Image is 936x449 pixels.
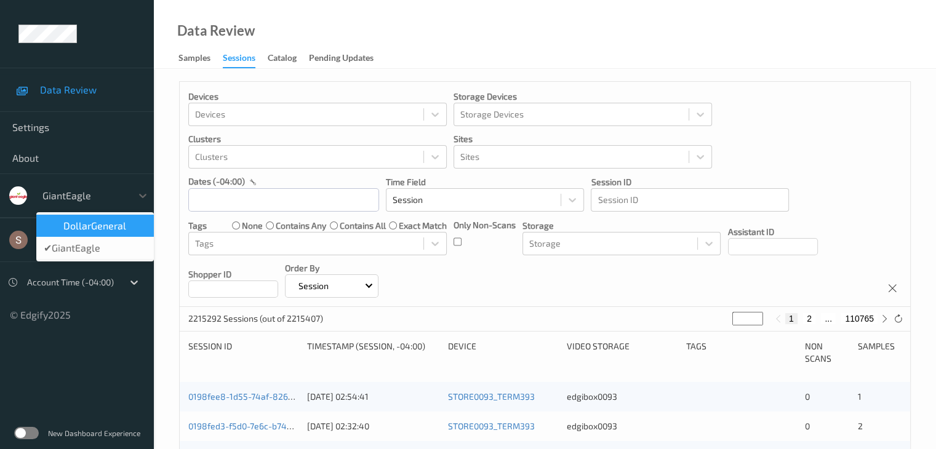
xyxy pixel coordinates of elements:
a: 0198fee8-1d55-74af-8266-52f974a5d06e [188,391,354,402]
a: STORE0093_TERM393 [448,421,535,431]
div: Pending Updates [309,52,374,67]
div: Timestamp (Session, -04:00) [307,340,439,365]
p: Order By [285,262,378,274]
p: Shopper ID [188,268,278,280]
button: 2 [803,313,815,324]
div: Tags [686,340,796,365]
div: [DATE] 02:54:41 [307,391,439,403]
div: Samples [857,340,902,365]
p: Session ID [591,176,789,188]
div: Video Storage [567,340,677,365]
p: Storage [522,220,721,232]
span: 2 [857,421,862,431]
button: 110765 [841,313,878,324]
div: Device [448,340,558,365]
div: edgibox0093 [567,391,677,403]
div: [DATE] 02:32:40 [307,420,439,432]
p: Sites [454,133,712,145]
p: Devices [188,90,447,103]
button: 1 [785,313,798,324]
label: contains any [276,220,326,232]
div: Data Review [177,25,255,37]
div: Samples [178,52,210,67]
a: STORE0093_TERM393 [448,391,535,402]
div: Catalog [268,52,297,67]
div: Non Scans [805,340,849,365]
a: Pending Updates [309,50,386,67]
p: Storage Devices [454,90,712,103]
p: Time Field [386,176,584,188]
label: contains all [340,220,386,232]
p: Assistant ID [728,226,818,238]
span: 0 [805,421,810,431]
p: dates (-04:00) [188,175,245,188]
button: ... [821,313,836,324]
span: 0 [805,391,810,402]
p: Only Non-Scans [454,219,516,231]
div: Session ID [188,340,298,365]
label: exact match [399,220,447,232]
div: edgibox0093 [567,420,677,432]
span: 1 [857,391,861,402]
a: Samples [178,50,223,67]
a: Catalog [268,50,309,67]
a: Sessions [223,50,268,68]
p: Clusters [188,133,447,145]
p: Session [294,280,333,292]
p: 2215292 Sessions (out of 2215407) [188,312,323,325]
a: 0198fed3-f5d0-7e6c-b743-fae6101c9c5d [188,421,349,431]
p: Tags [188,220,207,232]
div: Sessions [223,52,255,68]
label: none [242,220,263,232]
